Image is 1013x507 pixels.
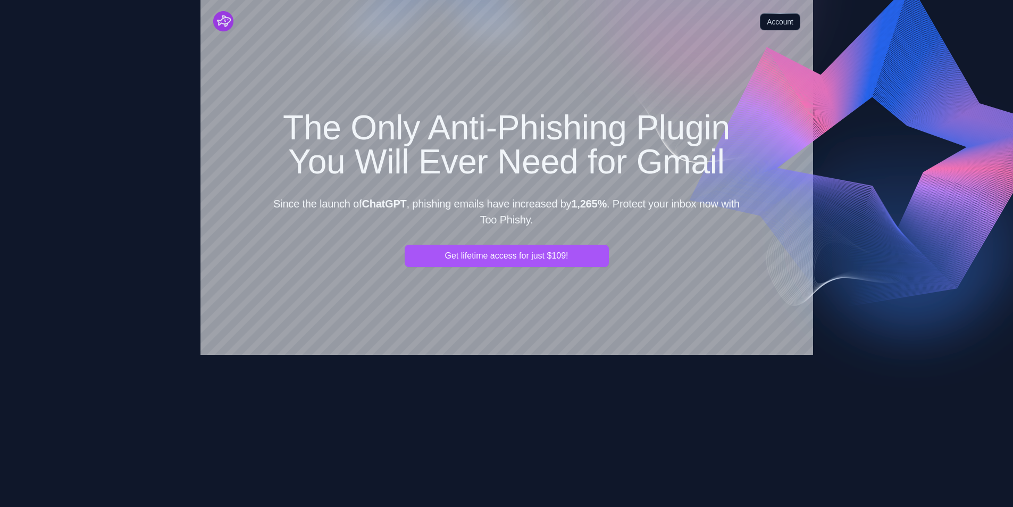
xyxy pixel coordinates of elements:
[405,245,609,267] button: Get lifetime access for just $109!
[760,13,800,30] a: Account
[571,198,607,210] b: 1,265%
[269,111,745,179] h1: The Only Anti-Phishing Plugin You Will Ever Need for Gmail
[213,11,233,31] img: Stellar
[213,11,233,31] a: Cruip
[269,196,745,228] p: Since the launch of , phishing emails have increased by . Protect your inbox now with Too Phishy.
[362,198,406,210] b: ChatGPT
